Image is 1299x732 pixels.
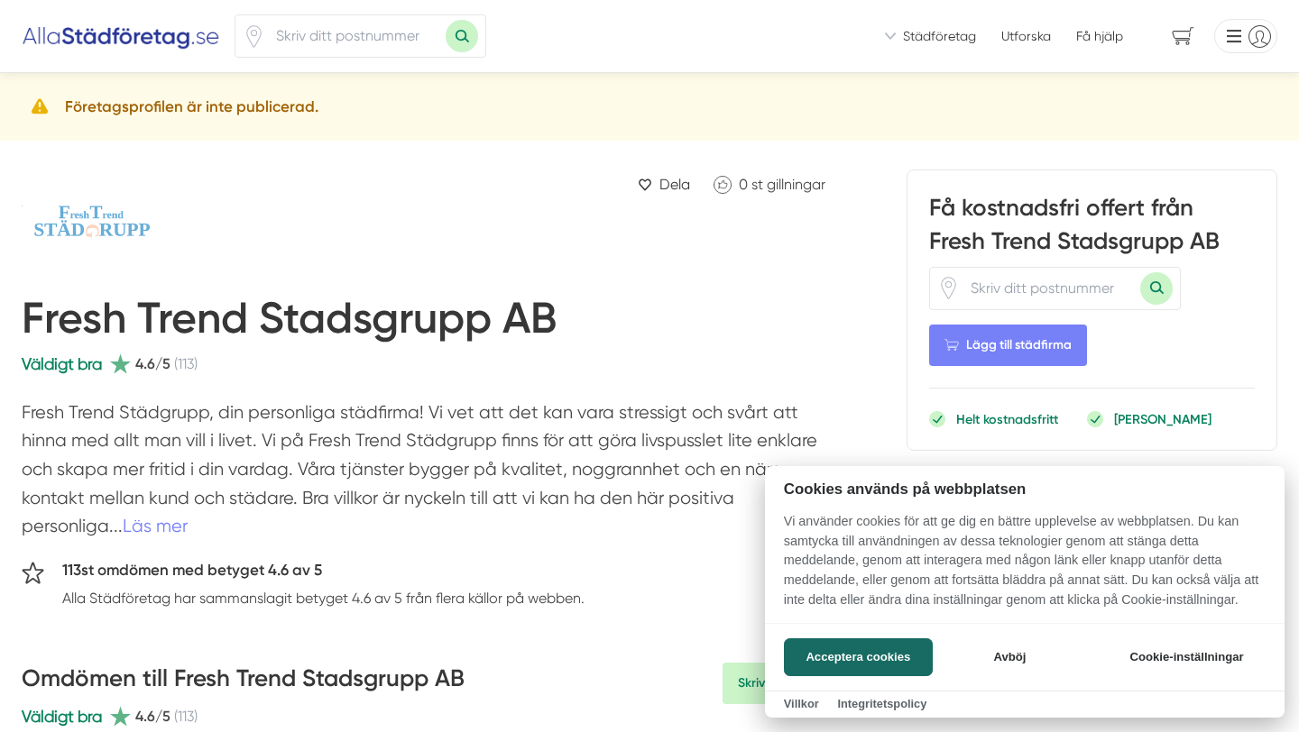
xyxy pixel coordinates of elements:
[938,638,1082,676] button: Avböj
[765,512,1285,622] p: Vi använder cookies för att ge dig en bättre upplevelse av webbplatsen. Du kan samtycka till anvä...
[784,697,819,710] a: Villkor
[837,697,926,710] a: Integritetspolicy
[784,638,933,676] button: Acceptera cookies
[765,480,1285,498] h2: Cookies används på webbplatsen
[1108,638,1266,676] button: Cookie-inställningar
